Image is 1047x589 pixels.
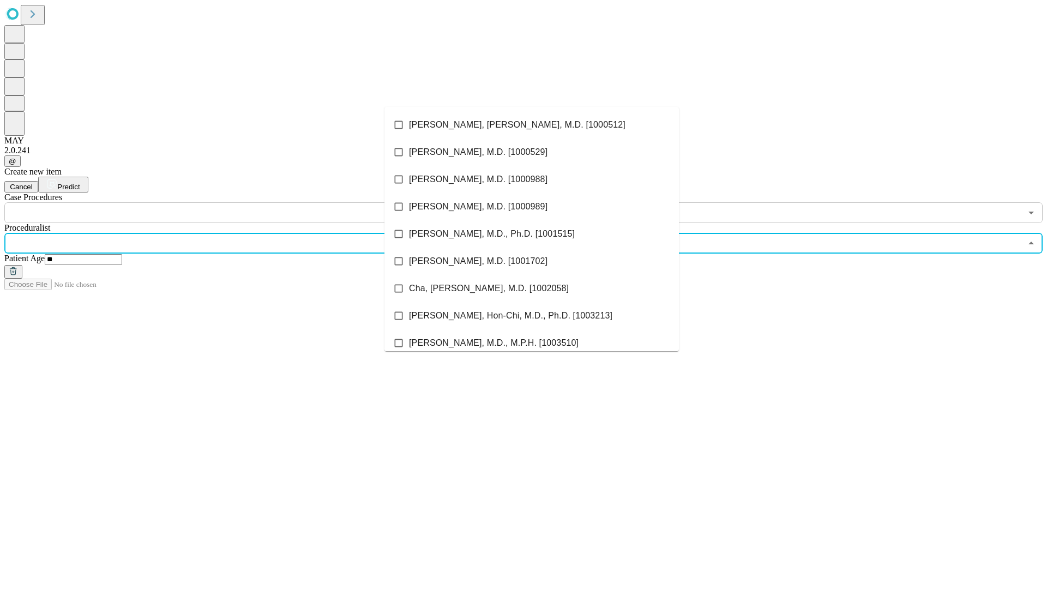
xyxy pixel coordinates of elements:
[1024,236,1039,251] button: Close
[1024,205,1039,220] button: Open
[4,193,62,202] span: Scheduled Procedure
[409,255,547,268] span: [PERSON_NAME], M.D. [1001702]
[9,157,16,165] span: @
[409,282,569,295] span: Cha, [PERSON_NAME], M.D. [1002058]
[10,183,33,191] span: Cancel
[409,336,579,350] span: [PERSON_NAME], M.D., M.P.H. [1003510]
[409,309,612,322] span: [PERSON_NAME], Hon-Chi, M.D., Ph.D. [1003213]
[4,254,45,263] span: Patient Age
[4,223,50,232] span: Proceduralist
[57,183,80,191] span: Predict
[409,200,547,213] span: [PERSON_NAME], M.D. [1000989]
[4,136,1043,146] div: MAY
[4,181,38,193] button: Cancel
[4,155,21,167] button: @
[409,146,547,159] span: [PERSON_NAME], M.D. [1000529]
[4,167,62,176] span: Create new item
[38,177,88,193] button: Predict
[409,173,547,186] span: [PERSON_NAME], M.D. [1000988]
[409,227,575,241] span: [PERSON_NAME], M.D., Ph.D. [1001515]
[409,118,625,131] span: [PERSON_NAME], [PERSON_NAME], M.D. [1000512]
[4,146,1043,155] div: 2.0.241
